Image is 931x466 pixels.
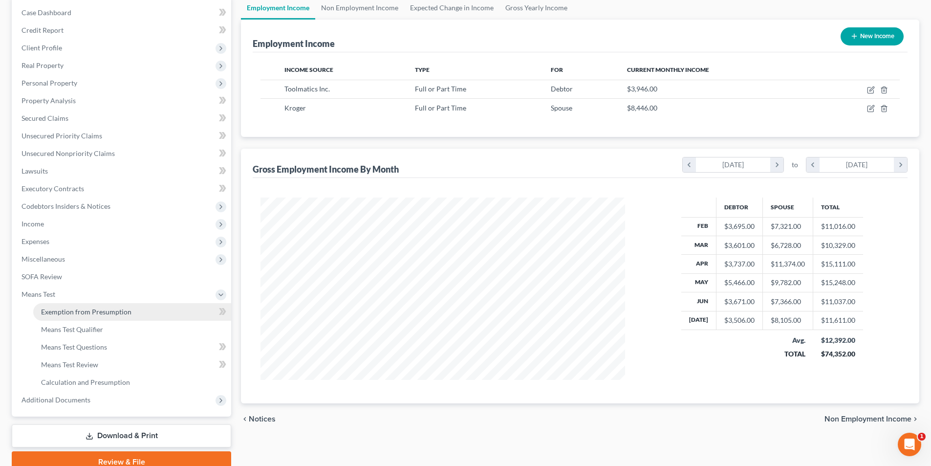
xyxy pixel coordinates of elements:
a: Download & Print [12,424,231,447]
span: Calculation and Presumption [41,378,130,386]
div: Avg. [771,335,805,345]
span: Income [22,220,44,228]
div: $7,366.00 [771,297,805,307]
span: Non Employment Income [824,415,911,423]
a: Credit Report [14,22,231,39]
span: For [551,66,563,73]
span: Secured Claims [22,114,68,122]
div: $3,695.00 [724,222,755,231]
span: Means Test Qualifier [41,325,103,333]
a: Lawsuits [14,162,231,180]
button: chevron_left Notices [241,415,276,423]
div: $11,374.00 [771,259,805,269]
span: Personal Property [22,79,77,87]
th: Total [813,198,864,217]
span: Real Property [22,61,64,69]
a: Property Analysis [14,92,231,110]
i: chevron_left [241,415,249,423]
td: $11,016.00 [813,217,864,236]
span: Expenses [22,237,49,245]
span: $8,446.00 [627,104,657,112]
td: $11,037.00 [813,292,864,311]
iframe: Intercom live chat [898,433,921,456]
div: $5,466.00 [724,278,755,288]
div: $3,671.00 [724,297,755,307]
div: $12,392.00 [821,335,856,345]
div: $7,321.00 [771,222,805,231]
th: Debtor [716,198,763,217]
th: Jun [681,292,716,311]
a: Secured Claims [14,110,231,127]
span: Full or Part Time [415,104,466,112]
div: $3,506.00 [724,315,755,325]
span: Lawsuits [22,167,48,175]
td: $15,111.00 [813,255,864,273]
span: Type [415,66,430,73]
span: Spouse [551,104,572,112]
a: Unsecured Priority Claims [14,127,231,145]
a: Means Test Qualifier [33,321,231,338]
a: Case Dashboard [14,4,231,22]
div: Gross Employment Income By Month [253,163,399,175]
th: Apr [681,255,716,273]
span: Client Profile [22,44,62,52]
span: to [792,160,798,170]
span: Executory Contracts [22,184,84,193]
div: [DATE] [696,157,771,172]
span: Current Monthly Income [627,66,709,73]
a: Unsecured Nonpriority Claims [14,145,231,162]
a: SOFA Review [14,268,231,286]
span: Toolmatics Inc. [284,85,330,93]
span: Means Test Review [41,360,98,369]
th: Mar [681,236,716,254]
i: chevron_right [770,157,783,172]
i: chevron_right [911,415,919,423]
span: Unsecured Priority Claims [22,132,102,140]
i: chevron_left [683,157,696,172]
span: Case Dashboard [22,8,71,17]
a: Means Test Questions [33,338,231,356]
th: May [681,273,716,292]
span: Notices [249,415,276,423]
span: Unsecured Nonpriority Claims [22,149,115,157]
div: Employment Income [253,38,335,49]
div: $74,352.00 [821,349,856,359]
span: Miscellaneous [22,255,65,263]
span: SOFA Review [22,272,62,281]
button: Non Employment Income chevron_right [824,415,919,423]
span: $3,946.00 [627,85,657,93]
span: 1 [918,433,926,441]
th: Spouse [763,198,813,217]
div: $6,728.00 [771,241,805,250]
td: $10,329.00 [813,236,864,254]
span: Debtor [551,85,573,93]
span: Additional Documents [22,396,90,404]
div: [DATE] [820,157,894,172]
span: Kroger [284,104,306,112]
i: chevron_left [806,157,820,172]
td: $11,611.00 [813,311,864,330]
span: Means Test [22,290,55,298]
a: Exemption from Presumption [33,303,231,321]
div: TOTAL [771,349,805,359]
a: Means Test Review [33,356,231,374]
span: Property Analysis [22,96,76,105]
td: $15,248.00 [813,273,864,292]
div: $3,601.00 [724,241,755,250]
button: New Income [841,27,904,45]
a: Executory Contracts [14,180,231,198]
span: Credit Report [22,26,64,34]
span: Means Test Questions [41,343,107,351]
th: Feb [681,217,716,236]
span: Codebtors Insiders & Notices [22,202,110,210]
span: Exemption from Presumption [41,308,131,316]
div: $3,737.00 [724,259,755,269]
div: $9,782.00 [771,278,805,288]
i: chevron_right [894,157,907,172]
span: Full or Part Time [415,85,466,93]
a: Calculation and Presumption [33,374,231,391]
span: Income Source [284,66,333,73]
th: [DATE] [681,311,716,330]
div: $8,105.00 [771,315,805,325]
